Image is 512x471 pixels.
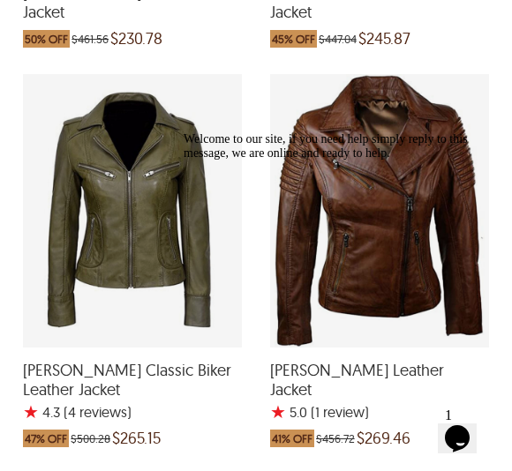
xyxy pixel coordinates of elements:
iframe: chat widget [438,400,494,453]
label: 4.3 [42,403,60,421]
span: $500.28 [71,430,110,447]
a: Alicia Biker Leather Jacket with a 5 Star Rating 1 Product Review which was at a price of $456.72... [270,336,489,456]
span: (1 [311,403,320,421]
span: 41% OFF [270,430,314,447]
label: 5.0 [290,403,307,421]
span: 47% OFF [23,430,69,447]
span: reviews [76,403,127,421]
span: ) [311,403,369,421]
span: $269.46 [357,430,410,447]
label: 1 rating [270,403,286,421]
span: ) [64,403,132,421]
span: Leona Classic Biker Leather Jacket [23,361,242,399]
a: Leona Classic Biker Leather Jacket with a 4.25 Star Rating 4 Product Review which was at a price ... [23,336,242,456]
span: $230.78 [110,30,162,48]
div: Welcome to our site, if you need help simply reply to this message, we are online and ready to help. [7,7,325,35]
span: 45% OFF [270,30,317,48]
span: Welcome to our site, if you need help simply reply to this message, we are online and ready to help. [7,7,291,34]
iframe: chat widget [177,125,494,392]
span: $456.72 [316,430,355,447]
span: $447.04 [319,30,357,48]
span: 50% OFF [23,30,70,48]
span: (4 [64,403,76,421]
span: $461.56 [72,30,109,48]
span: review [320,403,365,421]
span: $245.87 [358,30,410,48]
label: 1 rating [23,403,39,421]
span: $265.15 [112,430,161,447]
